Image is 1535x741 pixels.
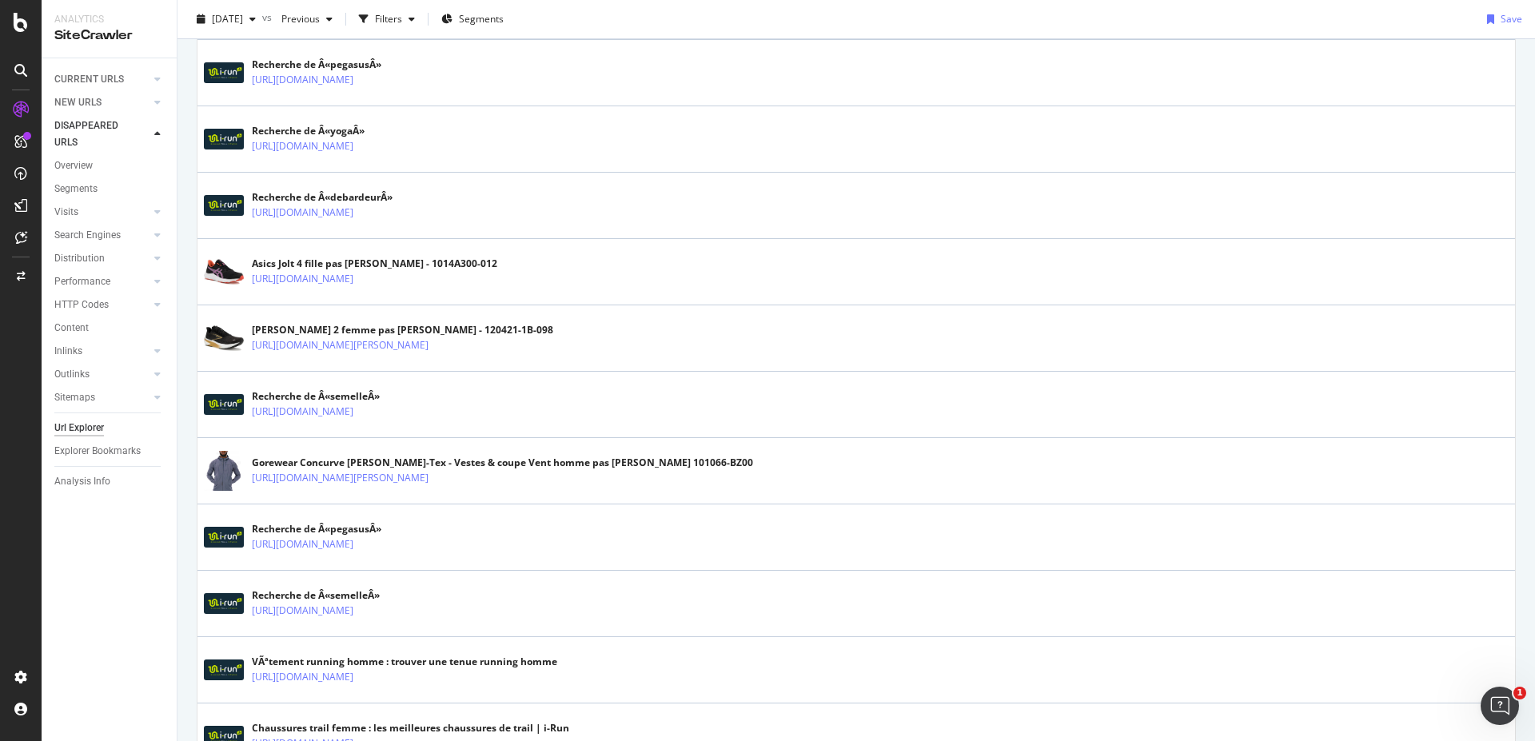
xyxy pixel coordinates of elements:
a: Inlinks [54,343,150,360]
div: Segments [54,181,98,197]
a: [URL][DOMAIN_NAME] [252,404,353,420]
div: DISAPPEARED URLS [54,118,135,151]
div: Analytics [54,13,164,26]
a: CURRENT URLS [54,71,150,88]
a: Visits [54,204,150,221]
img: main image [204,527,244,548]
div: Recherche de Â«yogaÂ» [252,124,423,138]
span: vs [262,10,275,24]
a: Analysis Info [54,473,165,490]
div: Visits [54,204,78,221]
button: Filters [353,6,421,32]
a: Outlinks [54,366,150,383]
div: Distribution [54,250,105,267]
a: NEW URLS [54,94,150,111]
div: Asics Jolt 4 fille pas [PERSON_NAME] - 1014A300-012 [252,257,497,271]
div: Performance [54,273,110,290]
div: Recherche de Â«debardeurÂ» [252,190,423,205]
div: Inlinks [54,343,82,360]
a: HTTP Codes [54,297,150,313]
img: main image [204,394,244,415]
div: Recherche de Â«pegasusÂ» [252,58,423,72]
div: Content [54,320,89,337]
span: 2025 Oct. 5th [212,12,243,26]
div: Save [1501,12,1522,26]
a: [URL][DOMAIN_NAME] [252,138,353,154]
div: NEW URLS [54,94,102,111]
a: Sitemaps [54,389,150,406]
div: Overview [54,157,93,174]
img: main image [204,195,244,216]
div: Outlinks [54,366,90,383]
img: main image [204,593,244,614]
a: [URL][DOMAIN_NAME] [252,603,353,619]
button: Previous [275,6,339,32]
img: main image [204,441,244,501]
span: Previous [275,12,320,26]
span: Segments [459,12,504,26]
div: CURRENT URLS [54,71,124,88]
a: Performance [54,273,150,290]
a: [URL][DOMAIN_NAME] [252,205,353,221]
div: VÃªtement running homme : trouver une tenue running homme [252,655,557,669]
img: main image [204,325,244,352]
a: Distribution [54,250,150,267]
span: 1 [1513,687,1526,699]
div: Sitemaps [54,389,95,406]
a: Overview [54,157,165,174]
a: [URL][DOMAIN_NAME] [252,669,353,685]
div: Analysis Info [54,473,110,490]
a: [URL][DOMAIN_NAME][PERSON_NAME] [252,337,429,353]
img: main image [204,258,244,285]
img: main image [204,62,244,83]
div: Url Explorer [54,420,104,436]
a: [URL][DOMAIN_NAME] [252,72,353,88]
img: main image [204,129,244,149]
a: [URL][DOMAIN_NAME] [252,536,353,552]
button: Save [1481,6,1522,32]
button: Segments [435,6,510,32]
a: Search Engines [54,227,150,244]
a: Explorer Bookmarks [54,443,165,460]
a: [URL][DOMAIN_NAME][PERSON_NAME] [252,470,429,486]
div: HTTP Codes [54,297,109,313]
iframe: Intercom live chat [1481,687,1519,725]
a: Segments [54,181,165,197]
div: SiteCrawler [54,26,164,45]
a: [URL][DOMAIN_NAME] [252,271,353,287]
a: Url Explorer [54,420,165,436]
div: Gorewear Concurve [PERSON_NAME]-Tex - Vestes & coupe Vent homme pas [PERSON_NAME] 101066-BZ00 [252,456,753,470]
img: main image [204,659,244,680]
div: Explorer Bookmarks [54,443,141,460]
a: DISAPPEARED URLS [54,118,150,151]
div: Recherche de Â«pegasusÂ» [252,522,423,536]
div: Search Engines [54,227,121,244]
div: Filters [375,12,402,26]
div: Recherche de Â«semelleÂ» [252,389,423,404]
div: [PERSON_NAME] 2 femme pas [PERSON_NAME] - 120421-1B-098 [252,323,553,337]
a: Content [54,320,165,337]
button: [DATE] [190,6,262,32]
div: Chaussures trail femme : les meilleures chaussures de trail | i-Run [252,721,569,735]
div: Recherche de Â«semelleÂ» [252,588,423,603]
